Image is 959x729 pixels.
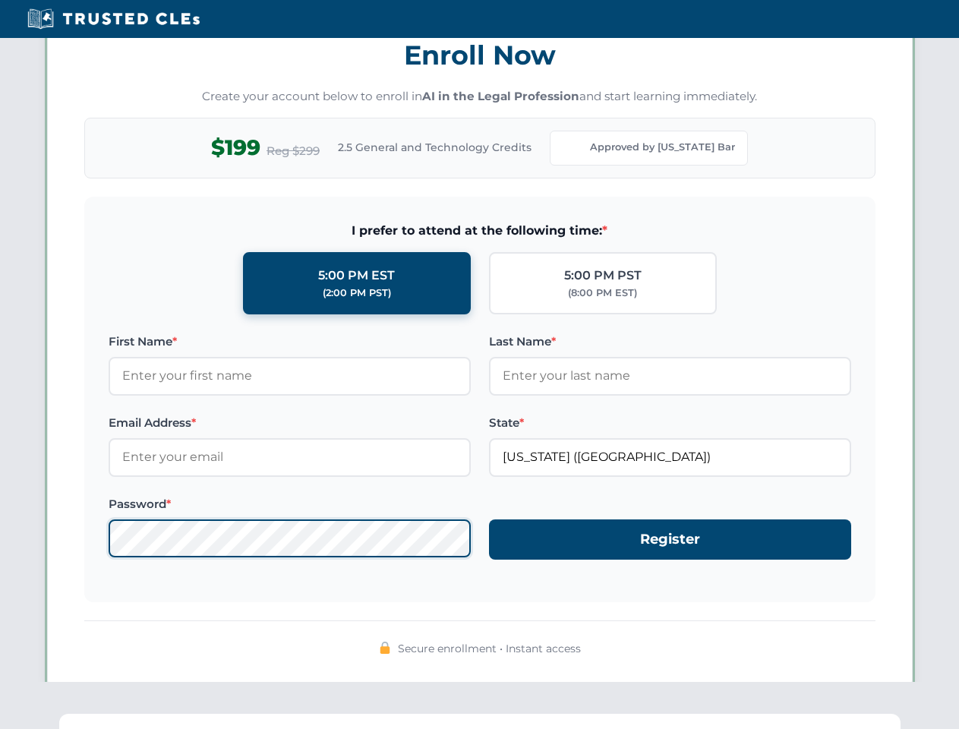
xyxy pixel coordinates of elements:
label: State [489,414,851,432]
img: 🔒 [379,642,391,654]
span: Approved by [US_STATE] Bar [590,140,735,155]
input: Enter your first name [109,357,471,395]
div: (8:00 PM EST) [568,286,637,301]
div: 5:00 PM EST [318,266,395,286]
p: Create your account below to enroll in and start learning immediately. [84,88,875,106]
div: (2:00 PM PST) [323,286,391,301]
h3: Enroll Now [84,31,875,79]
label: First Name [109,333,471,351]
img: Florida Bar [563,137,584,159]
span: Reg $299 [267,142,320,160]
img: Trusted CLEs [23,8,204,30]
label: Password [109,495,471,513]
button: Register [489,519,851,560]
span: I prefer to attend at the following time: [109,221,851,241]
div: 5:00 PM PST [564,266,642,286]
strong: AI in the Legal Profession [422,89,579,103]
label: Email Address [109,414,471,432]
span: $199 [211,131,260,165]
span: Secure enrollment • Instant access [398,640,581,657]
input: Enter your last name [489,357,851,395]
span: 2.5 General and Technology Credits [338,139,532,156]
input: Florida (FL) [489,438,851,476]
label: Last Name [489,333,851,351]
input: Enter your email [109,438,471,476]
